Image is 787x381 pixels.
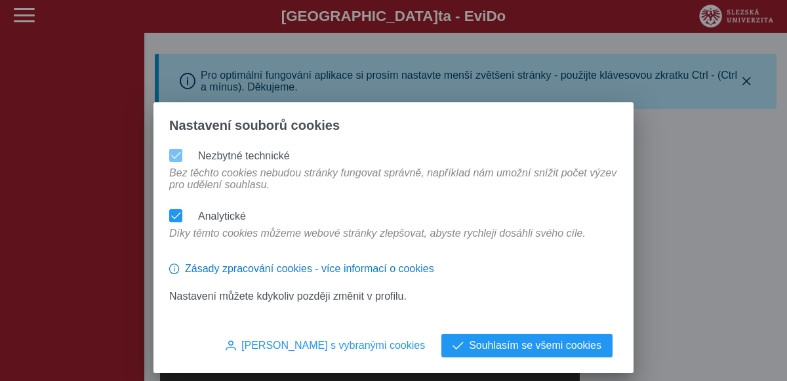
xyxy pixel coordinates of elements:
span: Nastavení souborů cookies [169,118,340,133]
button: Souhlasím se všemi cookies [441,334,613,357]
span: [PERSON_NAME] s vybranými cookies [241,340,425,351]
span: Zásady zpracování cookies - více informací o cookies [185,263,434,275]
p: Nastavení můžete kdykoliv později změnit v profilu. [169,291,618,302]
span: Souhlasím se všemi cookies [469,340,601,351]
div: Díky těmto cookies můžeme webové stránky zlepšovat, abyste rychleji dosáhli svého cíle. [164,228,591,252]
button: [PERSON_NAME] s vybranými cookies [214,334,436,357]
button: Zásady zpracování cookies - více informací o cookies [169,258,434,280]
label: Analytické [198,211,246,222]
a: Zásady zpracování cookies - více informací o cookies [169,268,434,279]
label: Nezbytné technické [198,150,290,161]
div: Bez těchto cookies nebudou stránky fungovat správně, například nám umožní snížit počet výzev pro ... [164,167,623,204]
